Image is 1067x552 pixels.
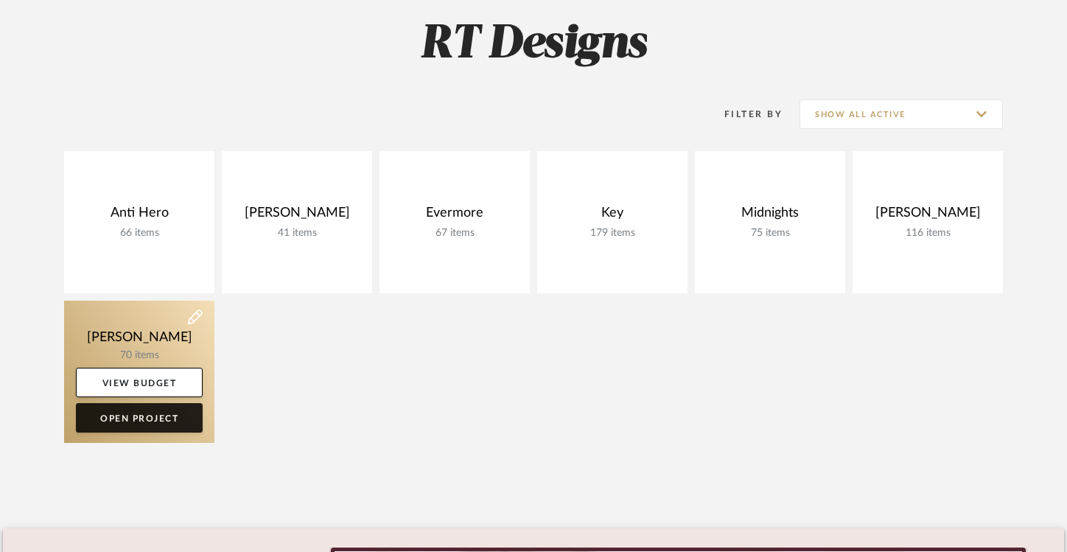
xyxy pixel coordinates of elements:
[234,227,360,240] div: 41 items
[76,403,203,433] a: Open Project
[76,368,203,397] a: View Budget
[864,205,991,227] div: [PERSON_NAME]
[707,227,833,240] div: 75 items
[864,227,991,240] div: 116 items
[76,205,203,227] div: Anti Hero
[391,205,518,227] div: Evermore
[3,17,1064,72] h2: RT Designs
[76,227,203,240] div: 66 items
[549,205,676,227] div: Key
[234,205,360,227] div: [PERSON_NAME]
[705,107,783,122] div: Filter By
[549,227,676,240] div: 179 items
[707,205,833,227] div: Midnights
[391,227,518,240] div: 67 items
